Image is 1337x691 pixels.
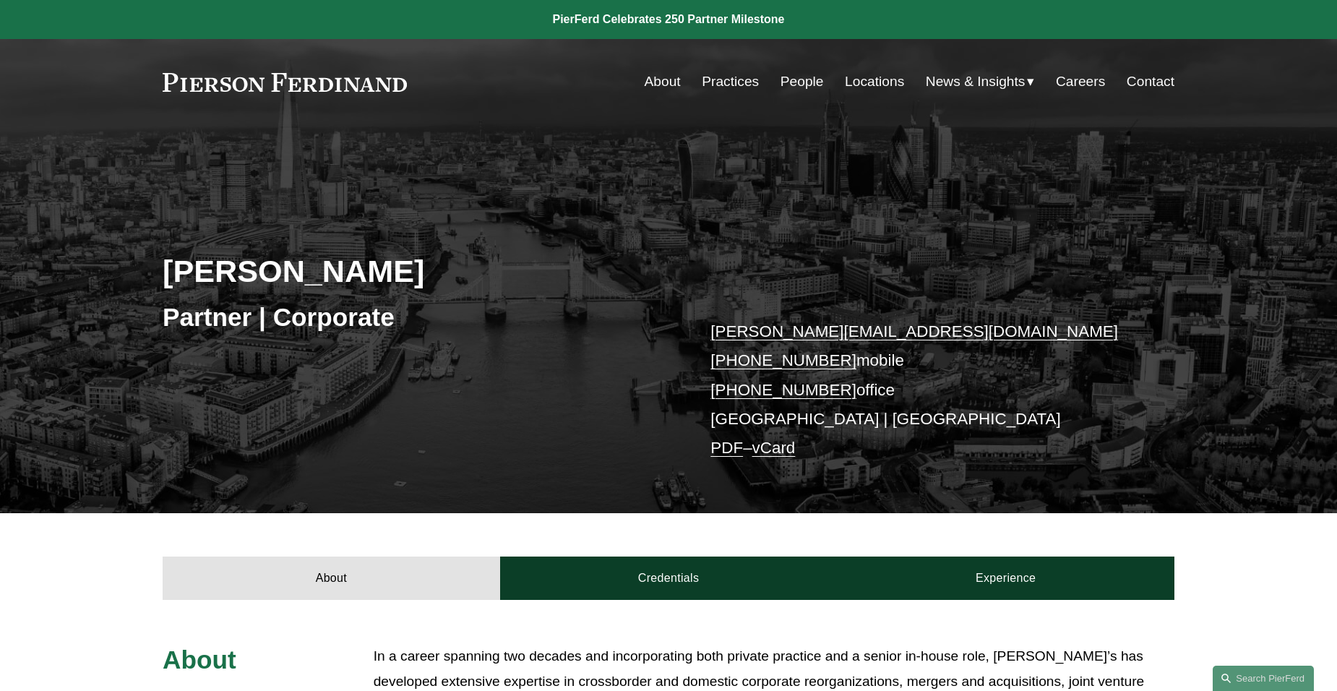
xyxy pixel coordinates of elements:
[163,252,668,290] h2: [PERSON_NAME]
[163,645,236,674] span: About
[710,351,856,369] a: [PHONE_NUMBER]
[752,439,796,457] a: vCard
[710,317,1132,463] p: mobile office [GEOGRAPHIC_DATA] | [GEOGRAPHIC_DATA] –
[845,68,904,95] a: Locations
[163,301,668,333] h3: Partner | Corporate
[710,322,1118,340] a: [PERSON_NAME][EMAIL_ADDRESS][DOMAIN_NAME]
[926,69,1026,95] span: News & Insights
[1056,68,1105,95] a: Careers
[163,557,500,600] a: About
[645,68,681,95] a: About
[1127,68,1174,95] a: Contact
[926,68,1035,95] a: folder dropdown
[710,439,743,457] a: PDF
[702,68,759,95] a: Practices
[781,68,824,95] a: People
[837,557,1174,600] a: Experience
[1213,666,1314,691] a: Search this site
[500,557,838,600] a: Credentials
[710,381,856,399] a: [PHONE_NUMBER]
